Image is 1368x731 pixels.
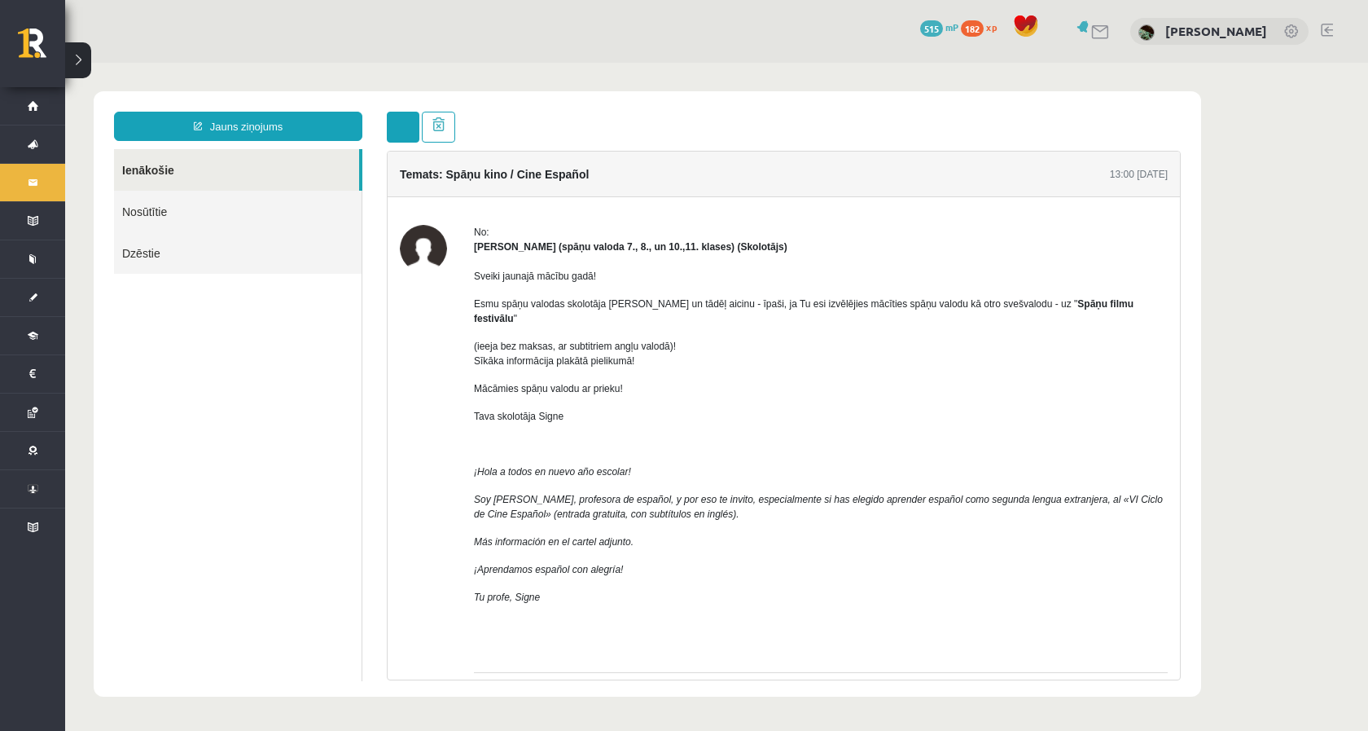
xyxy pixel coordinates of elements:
[986,20,997,33] span: xp
[1045,104,1103,119] div: 13:00 [DATE]
[961,20,984,37] span: 182
[945,20,958,33] span: mP
[409,162,1103,177] div: No:
[409,431,1098,457] span: Soy [PERSON_NAME], profesora de español, y por eso te invito, especialmente si has elegido aprend...
[49,170,296,211] a: Dzēstie
[409,501,558,513] span: ¡Aprendamos español con alegría!
[49,128,296,170] a: Nosūtītie
[1165,23,1267,39] a: [PERSON_NAME]
[409,208,531,219] span: Sveiki jaunajā mācību gadā!
[409,473,568,485] span: Más información en el cartel adjunto.
[409,348,498,359] span: Tava skolotāja Signe
[409,178,722,190] strong: [PERSON_NAME] (spāņu valoda 7., 8., un 10.,11. klases) (Skolotājs)
[335,105,524,118] h4: Temats: Spāņu kino / Cine Español
[18,29,65,69] a: Rīgas 1. Tālmācības vidusskola
[409,403,566,415] span: ¡Hola a todos en nuevo año escolar!
[409,278,611,304] span: (ieeja bez maksas, ar subtitriem angļu valodā)! Sīkāka informācija plakātā pielikumā!
[920,20,943,37] span: 515
[920,20,958,33] a: 515 mP
[49,86,294,128] a: Ienākošie
[409,236,1068,262] span: Esmu spāņu valodas skolotāja [PERSON_NAME] un tādēļ aicinu - īpaši, ja Tu esi izvēlējies mācīties...
[961,20,1005,33] a: 182 xp
[409,320,558,332] span: Mācāmies spāņu valodu ar prieku!
[335,162,382,209] img: Signe Sirmā (spāņu valoda 7., 8., un 10.,11. klases)
[409,529,475,540] span: Tu profe, Signe
[1138,24,1155,41] img: Marta Cekula
[49,49,297,78] a: Jauns ziņojums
